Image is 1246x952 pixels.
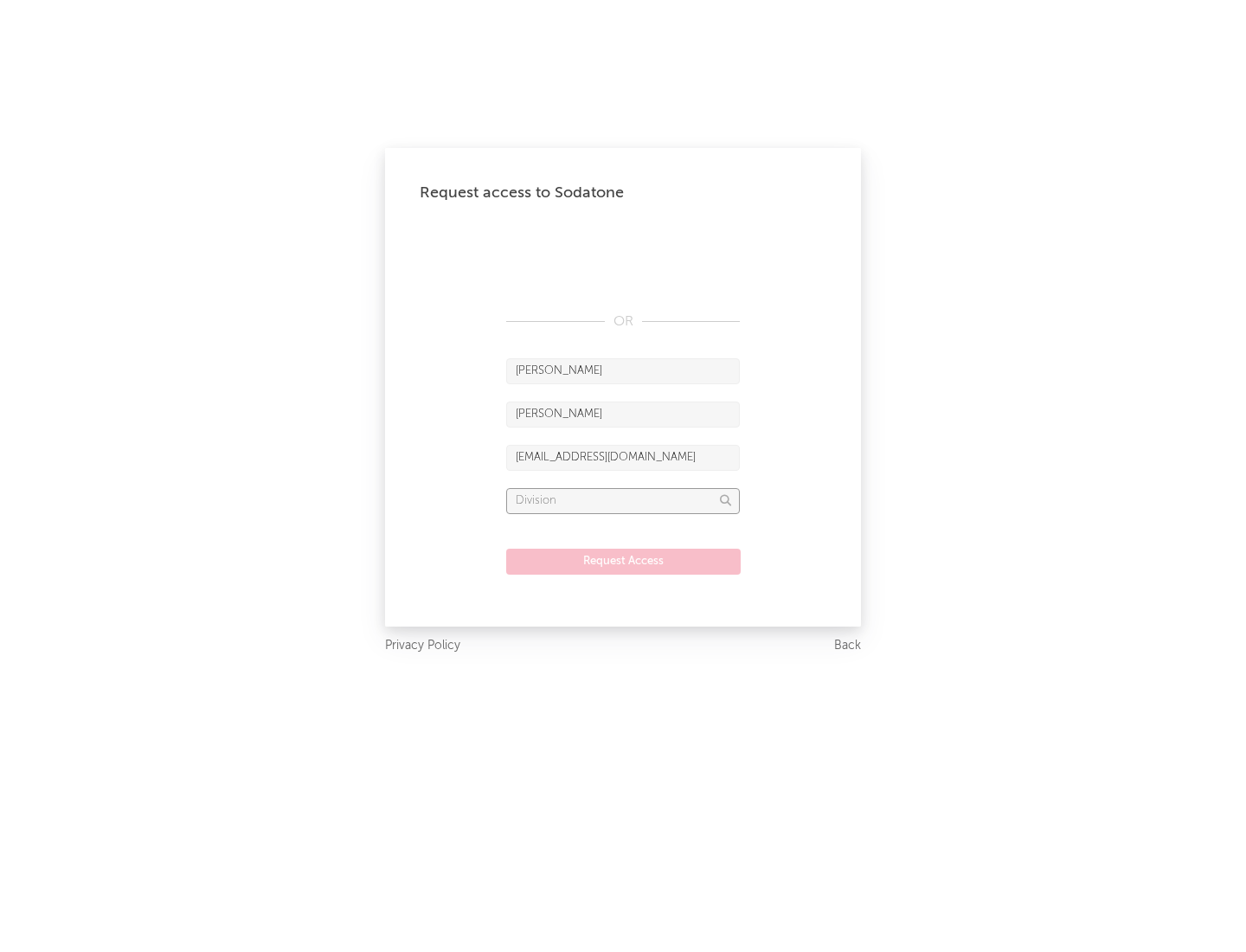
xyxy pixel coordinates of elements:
input: Division [506,488,740,514]
button: Request Access [506,549,741,575]
input: Last Name [506,402,740,428]
input: First Name [506,358,740,384]
input: Email [506,445,740,471]
div: Request access to Sodatone [420,183,826,203]
a: Back [834,635,861,657]
div: OR [506,312,740,332]
a: Privacy Policy [385,635,460,657]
